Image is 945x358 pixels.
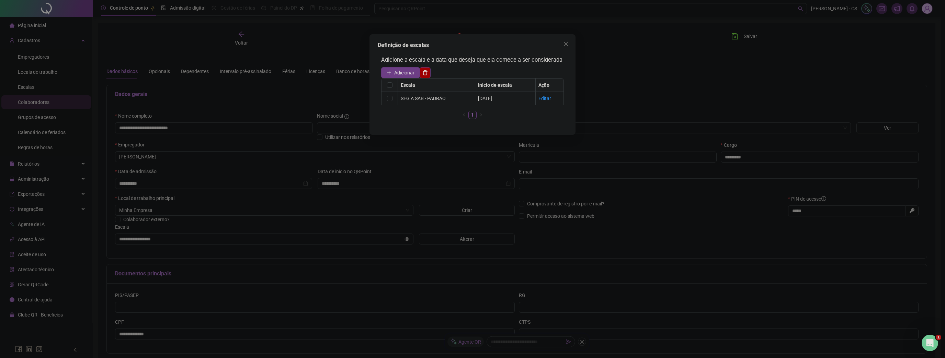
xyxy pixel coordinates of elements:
iframe: Intercom live chat [922,335,938,351]
span: plus [387,70,391,75]
th: Escala [398,79,475,92]
li: 1 [468,111,477,119]
th: Ação [536,79,564,92]
button: right [477,111,485,119]
div: Definição de escalas [378,41,567,49]
button: Close [560,38,571,49]
span: [DATE] [478,96,492,101]
span: 1 [936,335,941,340]
span: Adicionar [394,69,414,76]
a: 1 [469,111,476,119]
button: left [460,111,468,119]
button: Adicionar [381,67,420,78]
span: right [479,113,483,117]
span: left [462,113,466,117]
div: SEG A SAB - PADRÃO [401,95,472,102]
span: delete [422,70,428,75]
a: Editar [538,96,551,101]
th: Inicio de escala [475,79,536,92]
li: Página anterior [460,111,468,119]
h3: Adicione a escala e a data que deseja que ela comece a ser considerada [381,56,564,64]
li: Próxima página [477,111,485,119]
span: close [563,41,569,47]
